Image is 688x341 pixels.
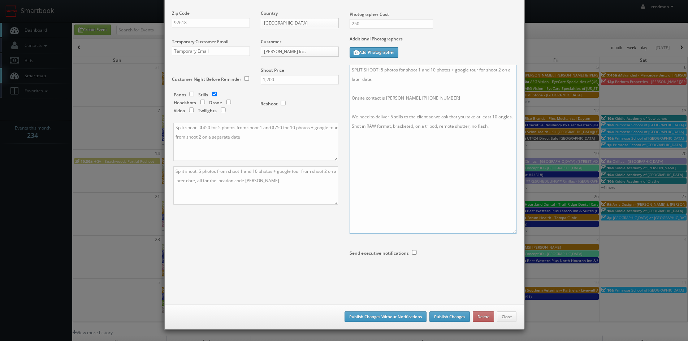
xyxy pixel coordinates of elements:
[261,67,284,73] label: Shoot Price
[473,311,494,322] button: Delete
[264,18,329,28] span: [GEOGRAPHIC_DATA]
[261,47,339,57] a: [PERSON_NAME] Inc.
[497,311,516,322] button: Close
[261,75,339,84] input: Shoot Price
[260,101,278,107] label: Reshoot
[172,76,241,82] label: Customer Night Before Reminder
[345,311,427,322] button: Publish Changes Without Notifications
[261,39,281,45] label: Customer
[172,10,190,16] label: Zip Code
[350,36,516,45] label: Additional Photographers
[174,100,196,106] label: Headshots
[174,108,185,114] label: Video
[261,10,278,16] label: Country
[350,47,398,58] button: Add Photographer
[198,92,208,98] label: Stills
[261,18,339,28] a: [GEOGRAPHIC_DATA]
[172,47,250,56] input: Temporary Email
[344,11,522,17] label: Photographer Cost
[172,39,228,45] label: Temporary Customer Email
[209,100,222,106] label: Drone
[429,311,470,322] button: Publish Changes
[350,250,409,256] label: Send executive notifications
[350,19,433,29] input: Photographer Cost
[174,92,186,98] label: Panos
[198,108,217,114] label: Twilights
[264,47,329,56] span: [PERSON_NAME] Inc.
[172,18,250,27] input: Zip Code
